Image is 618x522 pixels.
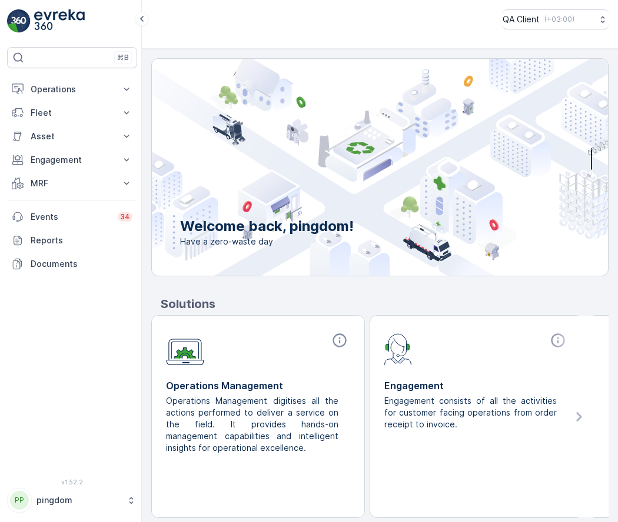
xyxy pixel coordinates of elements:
p: Fleet [31,107,114,119]
img: logo_light-DOdMpM7g.png [34,9,85,33]
span: Have a zero-waste day [180,236,354,247]
p: Engagement [31,154,114,166]
p: pingdom [36,494,121,506]
p: 34 [120,212,130,222]
p: Reports [31,235,132,246]
button: QA Client(+03:00) [503,9,609,29]
p: Operations Management [166,379,350,393]
button: PPpingdom [7,488,137,513]
p: Documents [31,258,132,270]
img: module-icon [384,332,412,365]
button: Asset [7,125,137,148]
a: Documents [7,252,137,276]
p: Operations [31,83,114,95]
img: logo [7,9,31,33]
p: Engagement consists of all the activities for customer facing operations from order receipt to in... [384,395,559,430]
span: v 1.52.2 [7,478,137,486]
button: Fleet [7,101,137,125]
a: Events34 [7,205,137,229]
p: ( +03:00 ) [544,15,574,24]
p: Events [31,211,111,223]
p: Welcome back, pingdom! [180,217,354,236]
button: MRF [7,172,137,195]
p: QA Client [503,14,540,25]
div: PP [10,491,29,510]
img: city illustration [99,59,608,276]
p: ⌘B [117,53,129,62]
p: Solutions [161,295,609,313]
p: Engagement [384,379,569,393]
button: Engagement [7,148,137,172]
p: MRF [31,178,114,189]
p: Asset [31,130,114,142]
button: Operations [7,78,137,101]
p: Operations Management digitises all the actions performed to deliver a service on the field. It p... [166,395,341,454]
img: module-icon [166,332,204,366]
a: Reports [7,229,137,252]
